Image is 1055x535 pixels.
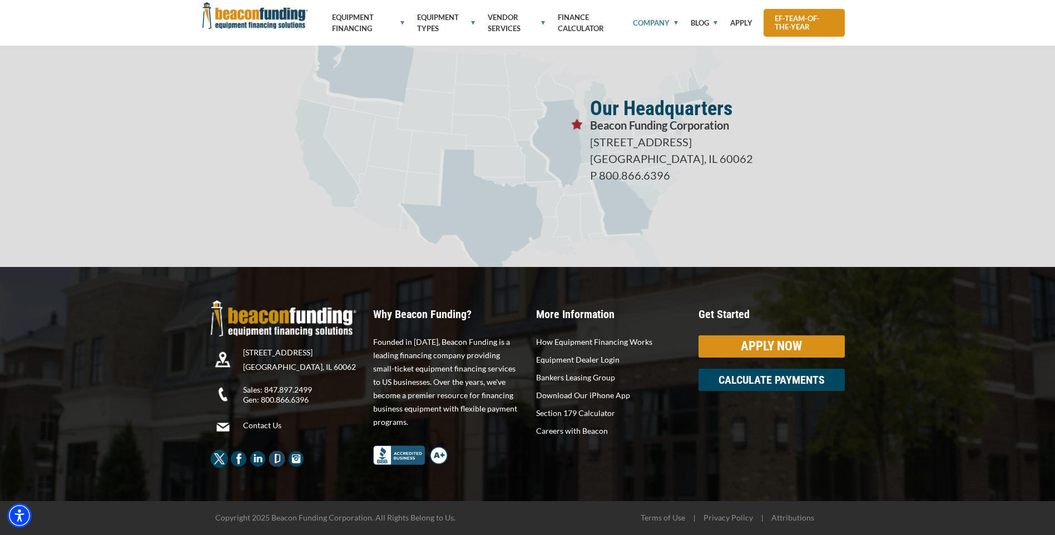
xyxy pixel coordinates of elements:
a: Contact Us [243,420,365,430]
a: Download Our iPhone App [536,389,682,402]
a: Attributions [771,513,814,522]
img: Beacon Funding Facebook [230,450,247,468]
a: Beacon Funding Facebook - open in a new tab [230,454,247,463]
a: CALCULATE PAYMENTS [699,369,845,391]
a: Beacon Funding Instagram - open in a new tab [288,454,305,463]
span: | [687,513,702,522]
p: [GEOGRAPHIC_DATA], IL 60062 [243,362,365,372]
a: Company [620,6,678,40]
p: Sales: 847.897.2499 Gen: 800.866.6396 [243,385,365,405]
span: | [755,513,770,522]
a: Beacon Funding Glassdoor - open in a new tab [268,454,286,463]
a: Blog [678,6,717,40]
img: Beacon Funding Logo [211,300,357,336]
img: Beacon Funding Glassdoor [268,450,286,468]
p: Founded in [DATE], Beacon Funding is a leading financing company providing small-ticket equipment... [373,335,519,429]
p: More Information [536,309,682,320]
img: Beacon Funding Phone [211,382,235,406]
a: APPLY NOW [699,335,845,358]
img: Beacon Funding Email [211,415,235,439]
a: Careers with Beacon [536,424,682,438]
a: Bankers Leasing Group [536,371,682,384]
img: Beacon Funding location [211,348,235,371]
a: Equipment Dealer Login [536,353,682,366]
a: Better Business Bureau Complaint Free A+ Rating Beacon Funding - open in a new tab [373,444,448,453]
img: Beacon Funding twitter [211,450,229,468]
a: Section 179 Calculator [536,407,682,420]
a: ef-team-of-the-year [764,9,845,37]
a: Terms of Use [641,513,685,522]
a: How Equipment Financing Works [536,335,682,349]
p: Get Started [699,309,845,320]
p: [STREET_ADDRESS] [GEOGRAPHIC_DATA], IL 60062 P 800.866.6396 [590,133,845,184]
div: Accessibility Menu [7,503,32,528]
img: Better Business Bureau Complaint Free A+ Rating Beacon Funding [373,445,448,465]
a: Privacy Policy [704,513,753,522]
img: Beacon Funding Corporation [202,2,308,29]
p: Why Beacon Funding? [373,309,519,320]
img: Beacon Funding LinkedIn [249,450,267,468]
a: Beacon Funding Corporation [202,10,308,19]
a: Beacon Funding LinkedIn - open in a new tab [249,454,267,463]
span: Copyright 2025 Beacon Funding Corporation. All Rights Belong to Us. [215,513,455,522]
img: Beacon Funding Instagram [288,450,305,468]
p: [STREET_ADDRESS] [243,348,365,358]
p: Beacon Funding Corporation [590,117,845,133]
a: Apply [717,6,752,40]
p: Our Headquarters [590,100,845,117]
a: Beacon Funding twitter - open in a new tab [211,454,229,463]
